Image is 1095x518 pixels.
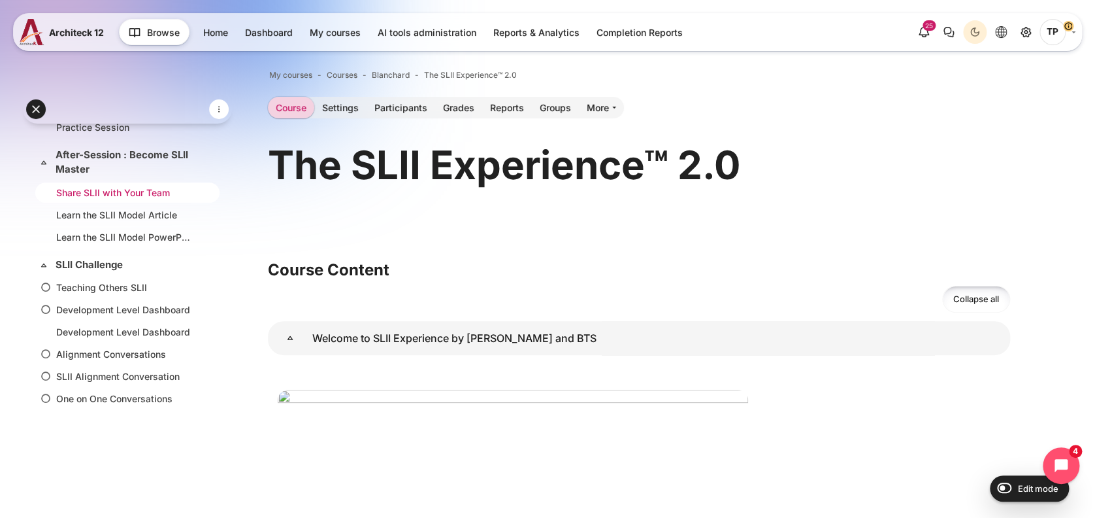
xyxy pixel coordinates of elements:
[268,260,1010,280] h3: Course Content
[482,97,532,118] a: Reports
[56,230,193,244] a: Learn the SLII Model PowerPoint
[1039,19,1066,45] span: Thanyaphon Pongpaichet
[56,347,193,361] a: Alignment Conversations
[485,22,587,43] a: Reports & Analytics
[195,22,236,43] a: Home
[367,97,435,118] a: Participants
[269,69,312,81] a: My courses
[56,148,197,177] a: After-Session : Become SLII Master
[56,120,193,134] a: Practice Session
[923,20,936,31] div: 25
[268,67,1010,84] nav: Navigation bar
[912,20,936,44] div: Show notification window with 25 new notifications
[327,69,357,81] a: Courses
[56,208,193,222] a: Learn the SLII Model Article
[1018,483,1058,494] span: Edit mode
[56,281,193,294] a: Teaching Others SLII
[20,19,109,45] a: A12 A12 Architeck 12
[147,26,180,39] span: Browse
[424,69,517,81] a: The SLII Experience™ 2.0
[965,22,985,42] div: Dark Mode
[268,321,312,355] a: Welcome to SLII Experience by Blanchard and BTS
[937,20,960,44] button: There are 0 unread conversations
[37,258,50,271] span: Collapse
[302,22,368,43] a: My courses
[49,26,104,39] span: Architeck 12
[56,186,193,199] a: Share SLII with Your Team
[532,97,579,118] a: Groups
[56,392,193,406] a: One on One Conversations
[268,139,740,190] h1: The SLII Experience™ 2.0
[963,20,987,44] button: Light Mode Dark Mode
[56,325,193,339] a: Development Level Dashboard
[37,156,50,169] span: Collapse
[20,19,44,45] img: A12
[370,22,484,43] a: AI tools administration
[942,286,1010,313] a: Collapse all
[953,293,999,306] span: Collapse all
[56,370,193,383] a: SLII Alignment Conversation
[579,97,624,118] a: More
[1014,20,1038,44] a: Site administration
[435,97,482,118] a: Grades
[119,19,189,45] button: Browse
[589,22,691,43] a: Completion Reports
[372,69,410,81] a: Blanchard
[56,258,197,273] a: SLII Challenge
[237,22,301,43] a: Dashboard
[1039,19,1075,45] a: User menu
[56,303,193,317] a: Development Level Dashboard
[314,97,367,118] a: Settings
[989,20,1013,44] button: Languages
[268,97,314,118] a: Course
